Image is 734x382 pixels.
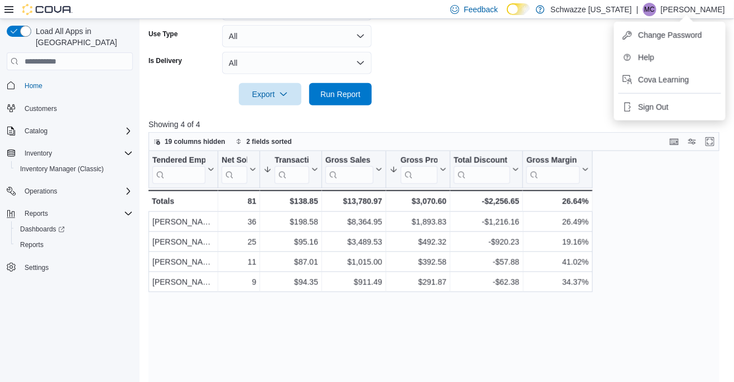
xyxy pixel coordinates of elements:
[7,72,133,304] nav: Complex example
[661,3,725,16] p: [PERSON_NAME]
[401,156,438,184] div: Gross Profit
[222,255,256,269] div: 11
[2,123,137,139] button: Catalog
[526,195,589,208] div: 26.64%
[20,147,133,160] span: Inventory
[222,156,256,184] button: Net Sold
[222,215,256,229] div: 36
[152,156,205,166] div: Tendered Employee
[152,195,214,208] div: Totals
[222,275,256,289] div: 9
[20,124,52,138] button: Catalog
[16,238,48,252] a: Reports
[668,135,681,148] button: Keyboard shortcuts
[639,74,689,85] span: Cova Learning
[275,156,309,166] div: Transaction Average
[20,102,61,115] a: Customers
[148,30,177,38] label: Use Type
[20,147,56,160] button: Inventory
[20,225,65,234] span: Dashboards
[222,156,247,184] div: Net Sold
[526,156,589,184] button: Gross Margin
[645,3,655,16] span: MC
[20,79,47,93] a: Home
[222,25,372,47] button: All
[148,119,725,130] p: Showing 4 of 4
[527,215,589,229] div: 26.49%
[222,156,247,166] div: Net Sold
[16,223,133,236] span: Dashboards
[20,207,52,220] button: Reports
[25,209,48,218] span: Reports
[25,104,57,113] span: Customers
[222,235,256,249] div: 25
[239,83,301,105] button: Export
[263,235,318,249] div: $95.16
[11,161,137,177] button: Inventory Manager (Classic)
[685,135,699,148] button: Display options
[263,275,318,289] div: $94.35
[2,77,137,93] button: Home
[2,259,137,275] button: Settings
[20,207,133,220] span: Reports
[454,156,510,184] div: Total Discount
[165,137,226,146] span: 19 columns hidden
[25,81,42,90] span: Home
[325,215,382,229] div: $8,364.95
[16,162,133,176] span: Inventory Manager (Classic)
[618,71,721,89] button: Cova Learning
[527,255,589,269] div: 41.02%
[325,156,373,166] div: Gross Sales
[149,135,230,148] button: 19 columns hidden
[20,240,44,249] span: Reports
[454,255,519,269] div: -$57.88
[152,235,214,249] div: [PERSON_NAME]
[31,26,133,48] span: Load All Apps in [GEOGRAPHIC_DATA]
[263,215,318,229] div: $198.58
[454,215,519,229] div: -$1,216.16
[454,195,519,208] div: -$2,256.65
[325,156,373,184] div: Gross Sales
[11,237,137,253] button: Reports
[325,255,382,269] div: $1,015.00
[320,89,361,100] span: Run Report
[618,49,721,66] button: Help
[703,135,717,148] button: Enter fullscreen
[2,100,137,117] button: Customers
[550,3,632,16] p: Schwazze [US_STATE]
[263,255,318,269] div: $87.01
[16,238,133,252] span: Reports
[390,235,447,249] div: $492.32
[454,156,510,166] div: Total Discount
[152,215,214,229] div: [PERSON_NAME]
[222,52,372,74] button: All
[263,195,318,208] div: $138.85
[2,183,137,199] button: Operations
[275,156,309,184] div: Transaction Average
[526,156,580,184] div: Gross Margin
[22,4,73,15] img: Cova
[526,156,580,166] div: Gross Margin
[454,156,519,184] button: Total Discount
[231,135,296,148] button: 2 fields sorted
[325,195,382,208] div: $13,780.97
[222,195,256,208] div: 81
[11,221,137,237] a: Dashboards
[25,149,52,158] span: Inventory
[152,255,214,269] div: [PERSON_NAME]
[639,52,655,63] span: Help
[636,3,639,16] p: |
[401,156,438,166] div: Gross Profit
[464,4,498,15] span: Feedback
[20,261,53,274] a: Settings
[325,275,382,289] div: $911.49
[390,215,447,229] div: $1,893.83
[618,98,721,116] button: Sign Out
[639,30,702,41] span: Change Password
[639,101,669,113] span: Sign Out
[152,156,205,184] div: Tendered Employee
[16,223,69,236] a: Dashboards
[20,165,104,173] span: Inventory Manager (Classic)
[25,263,49,272] span: Settings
